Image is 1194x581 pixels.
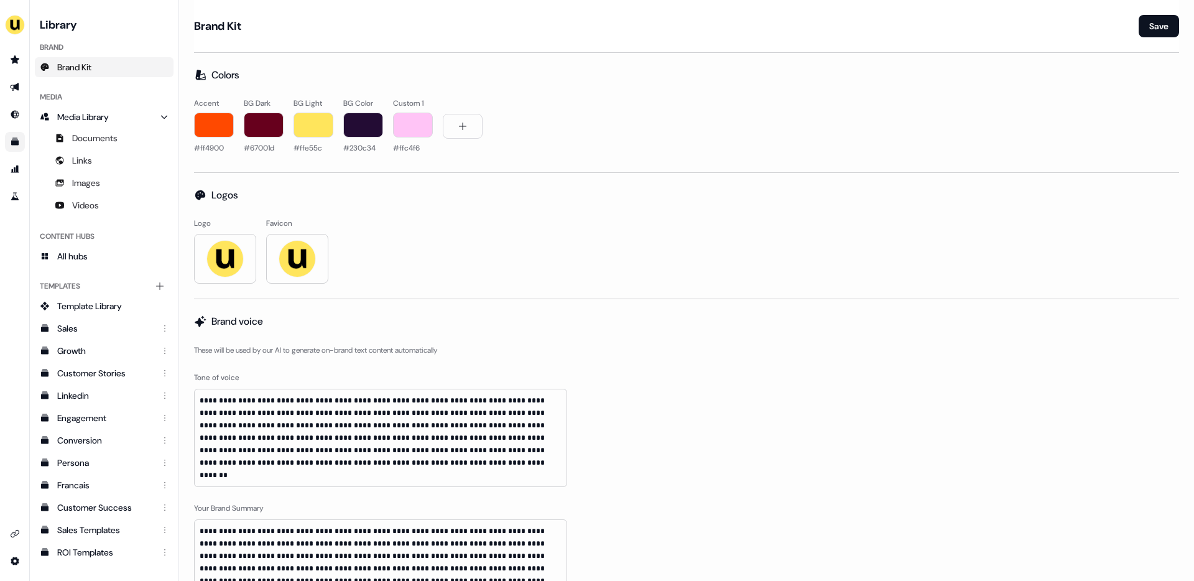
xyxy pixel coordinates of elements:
span: #ff4900 [194,142,224,152]
span: All hubs [57,250,88,263]
a: Francais [35,475,174,495]
span: Documents [72,132,118,144]
span: Videos [72,199,99,211]
a: Brand Kit [35,57,174,77]
div: Content Hubs [35,226,174,246]
a: Images [35,173,174,193]
button: BG Dark#67001d [244,98,284,157]
div: Conversion [57,434,154,447]
span: Accent [194,98,219,108]
div: Sales Templates [57,524,154,536]
a: Videos [35,195,174,215]
a: Go to attribution [5,159,25,179]
h3: Library [35,15,174,32]
div: Customer Success [57,501,154,514]
span: BG Dark [244,98,271,108]
span: #67001d [244,142,274,152]
a: Customer Stories [35,363,174,383]
a: Customer Success [35,498,174,518]
div: Persona [57,457,154,469]
button: Accent#ff4900 [194,98,234,157]
div: Francais [57,479,154,491]
span: #230c34 [343,142,376,152]
label: Your Brand Summary [194,502,567,514]
button: BG Light#ffe55c [294,98,333,157]
a: Documents [35,128,174,148]
span: Custom 1 [393,98,423,108]
a: Linkedin [35,386,174,406]
div: Customer Stories [57,367,154,379]
a: All hubs [35,246,174,266]
span: Logo [194,218,211,229]
h1: Brand Kit [194,19,241,34]
div: Media [35,87,174,107]
span: Links [72,154,92,167]
span: #ffe55c [294,142,322,152]
a: Persona [35,453,174,473]
div: Sales [57,322,154,335]
div: Brand [35,37,174,57]
label: Tone of voice [194,371,567,384]
div: ROI Templates [57,546,154,559]
a: Sales [35,318,174,338]
a: Conversion [35,430,174,450]
a: Sales Templates [35,520,174,540]
span: Template Library [57,300,122,312]
div: Linkedin [57,389,154,402]
a: Go to templates [5,132,25,152]
a: Go to Inbound [5,105,25,124]
a: Links [35,151,174,170]
h2: Logos [211,188,238,203]
span: BG Light [294,98,322,108]
a: ROI Templates [35,542,174,562]
button: BG Color#230c34 [343,98,383,157]
button: Custom 1#ffc4f6 [393,98,433,157]
div: Growth [57,345,154,357]
h2: Colors [211,68,239,83]
a: Go to prospects [5,50,25,70]
a: Media Library [35,107,174,127]
span: Favicon [266,218,292,229]
a: Engagement [35,408,174,428]
a: Go to outbound experience [5,77,25,97]
span: BG Color [343,98,373,108]
a: Growth [35,341,174,361]
p: These will be used by our AI to generate on-brand text content automatically [194,344,1179,356]
span: Images [72,177,100,189]
a: Go to integrations [5,551,25,571]
h2: Brand voice [211,314,263,329]
a: Template Library [35,296,174,316]
div: Engagement [57,412,154,424]
a: Go to experiments [5,187,25,207]
button: Save [1139,15,1179,37]
span: #ffc4f6 [393,142,420,152]
span: Media Library [57,111,109,123]
a: Go to integrations [5,524,25,544]
span: Brand Kit [57,61,91,73]
div: Templates [35,276,174,296]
